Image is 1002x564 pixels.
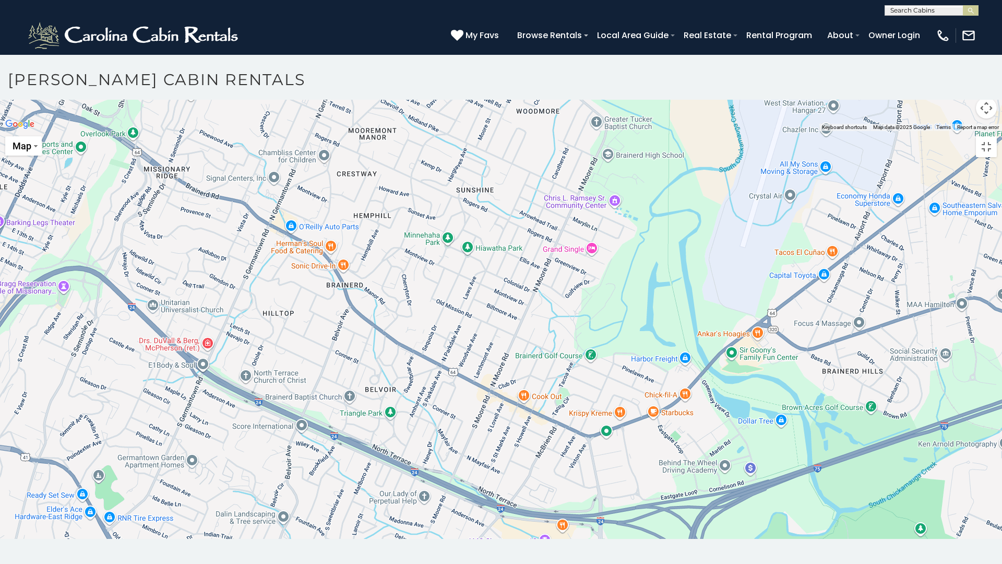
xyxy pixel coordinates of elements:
[678,26,736,44] a: Real Estate
[512,26,587,44] a: Browse Rentals
[26,20,243,51] img: White-1-2.png
[936,28,950,43] img: phone-regular-white.png
[976,136,997,157] button: Toggle fullscreen view
[592,26,674,44] a: Local Area Guide
[961,28,976,43] img: mail-regular-white.png
[451,29,502,42] a: My Favs
[466,29,499,42] span: My Favs
[741,26,817,44] a: Rental Program
[822,26,858,44] a: About
[863,26,925,44] a: Owner Login
[822,124,867,131] button: Keyboard shortcuts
